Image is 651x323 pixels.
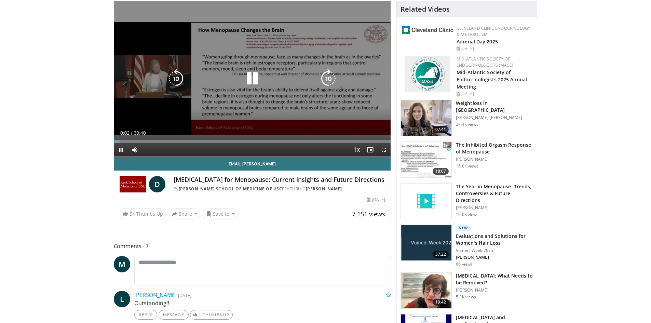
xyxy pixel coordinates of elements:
img: Keck School of Medicine of USC [120,176,146,192]
span: 18:07 [433,168,449,175]
p: [PERSON_NAME] [PERSON_NAME] [456,115,533,120]
a: Mid-Atlantic Society of Endocrinologists (MASE) [457,56,513,68]
img: 4d0a4bbe-a17a-46ab-a4ad-f5554927e0d3.150x105_q85_crop-smart_upscale.jpg [401,273,451,308]
button: Playback Rate [350,143,363,157]
button: Save to [203,208,238,219]
h3: Evaluations and Solutions for Women's Hair Loss [456,233,533,246]
a: 54 Thumbs Up [120,208,166,219]
p: 27.4K views [456,122,478,127]
a: 18:07 The Inhibited Orgasm Response of Menopause [PERSON_NAME] 16.0K views [401,142,533,178]
p: Vumedi Week 2025 [456,248,533,253]
h4: [MEDICAL_DATA] for Menopause: Current Insights and Future Directions [174,176,385,184]
span: 7,151 views [352,210,385,218]
p: [PERSON_NAME] [456,157,533,162]
h3: Weightloss in [GEOGRAPHIC_DATA] [456,100,533,113]
span: Comments 7 [114,242,391,251]
p: 66 views [456,261,473,267]
video-js: Video Player [114,1,391,157]
button: Pause [114,143,128,157]
div: [DATE] [367,197,385,203]
img: 9983fed1-7565-45be-8934-aef1103ce6e2.150x105_q85_crop-smart_upscale.jpg [401,100,451,136]
a: The Year in Menopause: Trends, Controversies & Future Directions [PERSON_NAME] 10.0K views [401,183,533,219]
span: / [131,130,133,136]
a: 37:22 New Evaluations and Solutions for Women's Hair Loss Vumedi Week 2025 [PERSON_NAME] 66 views [401,225,533,267]
small: [DATE] [178,292,191,298]
a: Mid-Atlantic Society of Endocrinologists 2025 Annual Meeting [457,69,527,90]
p: [PERSON_NAME] [456,255,533,260]
button: Fullscreen [377,143,391,157]
img: 4dd4c714-532f-44da-96b3-d887f22c4efa.jpg.150x105_q85_crop-smart_upscale.jpg [401,225,451,260]
img: video_placeholder_short.svg [401,184,451,219]
h3: [MEDICAL_DATA]: What Needs to be Removed? [456,272,533,286]
h4: Related Videos [401,5,450,13]
a: Cleveland Clinic Endocrinology & Metabolism [457,25,530,37]
a: Adrenal Day 2025 [457,38,498,45]
h3: The Inhibited Orgasm Response of Menopause [456,142,533,155]
a: 19:42 [MEDICAL_DATA]: What Needs to be Removed? [PERSON_NAME] 5.3K views [401,272,533,309]
button: Mute [128,143,141,157]
p: [PERSON_NAME] [456,287,533,293]
a: Email [PERSON_NAME] [114,157,391,171]
div: By FEATURING [174,186,385,192]
a: M [114,256,130,272]
a: 07:41 Weightloss in [GEOGRAPHIC_DATA] [PERSON_NAME] [PERSON_NAME] 27.4K views [401,100,533,136]
p: New [456,225,471,231]
p: Outstanding!! [134,299,391,307]
p: 5.3K views [456,294,476,300]
a: Message [159,310,189,320]
span: 37:22 [433,251,449,258]
p: [PERSON_NAME] [456,205,533,211]
h3: The Year in Menopause: Trends, Controversies & Future Directions [456,183,533,204]
img: 283c0f17-5e2d-42ba-a87c-168d447cdba4.150x105_q85_crop-smart_upscale.jpg [401,142,451,177]
a: 1 Thumbs Up [190,310,233,320]
a: D [149,176,165,192]
a: [PERSON_NAME] [306,186,342,192]
span: 54 [130,211,135,217]
img: 213c7402-bad5-40e9-967c-d17d6c446da1.png.150x105_q85_autocrop_double_scale_upscale_version-0.2.png [402,26,453,34]
p: 16.0K views [456,163,478,169]
div: [DATE] [457,45,531,52]
a: [PERSON_NAME] School of Medicine of USC [179,186,282,192]
span: 30:40 [134,130,146,136]
img: f382488c-070d-4809-84b7-f09b370f5972.png.150x105_q85_autocrop_double_scale_upscale_version-0.2.png [405,56,450,92]
span: 1 [199,312,201,317]
a: [PERSON_NAME] [134,291,177,299]
span: 07:41 [433,126,449,133]
p: 10.0K views [456,212,478,217]
button: Share [169,208,201,219]
div: [DATE] [457,91,531,97]
div: Progress Bar [114,140,391,143]
span: 19:42 [433,299,449,306]
a: Reply [134,310,157,320]
button: Enable picture-in-picture mode [363,143,377,157]
span: 0:02 [120,130,130,136]
a: L [114,291,130,307]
